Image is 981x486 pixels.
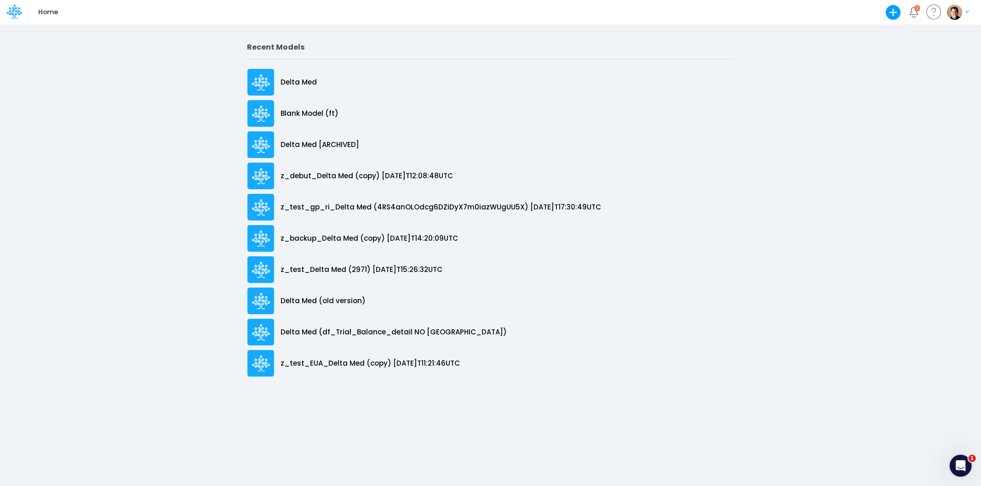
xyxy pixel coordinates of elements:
[281,296,366,306] p: Delta Med (old version)
[247,43,734,51] h2: Recent Models
[247,223,734,254] a: z_backup_Delta Med (copy) [DATE]T14:20:09UTC
[247,316,734,348] a: Delta Med (df_Trial_Balance_detail NO [GEOGRAPHIC_DATA])
[38,7,58,17] p: Home
[909,7,919,17] a: Notifications
[281,140,360,150] p: Delta Med [ARCHIVED]
[950,455,972,477] iframe: Intercom live chat
[281,171,453,181] p: z_debut_Delta Med (copy) [DATE]T12:08:48UTC
[281,77,317,88] p: Delta Med
[281,108,339,119] p: Blank Model (ft)
[247,129,734,160] a: Delta Med [ARCHIVED]
[247,254,734,285] a: z_test_Delta Med (2971) [DATE]T15:26:32UTC
[281,358,460,369] p: z_test_EUA_Delta Med (copy) [DATE]T11:21:46UTC
[247,67,734,98] a: Delta Med
[969,455,976,462] span: 1
[916,6,918,10] div: 2 unread items
[247,98,734,129] a: Blank Model (ft)
[281,233,459,244] p: z_backup_Delta Med (copy) [DATE]T14:20:09UTC
[247,192,734,223] a: z_test_gp_ri_Delta Med (4RS4anOLOdcg6DZiDyX7m0iazWUgUU5X) [DATE]T17:30:49UTC
[281,327,507,338] p: Delta Med (df_Trial_Balance_detail NO [GEOGRAPHIC_DATA])
[281,202,602,213] p: z_test_gp_ri_Delta Med (4RS4anOLOdcg6DZiDyX7m0iazWUgUU5X) [DATE]T17:30:49UTC
[247,285,734,316] a: Delta Med (old version)
[281,265,443,275] p: z_test_Delta Med (2971) [DATE]T15:26:32UTC
[247,348,734,379] a: z_test_EUA_Delta Med (copy) [DATE]T11:21:46UTC
[247,160,734,192] a: z_debut_Delta Med (copy) [DATE]T12:08:48UTC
